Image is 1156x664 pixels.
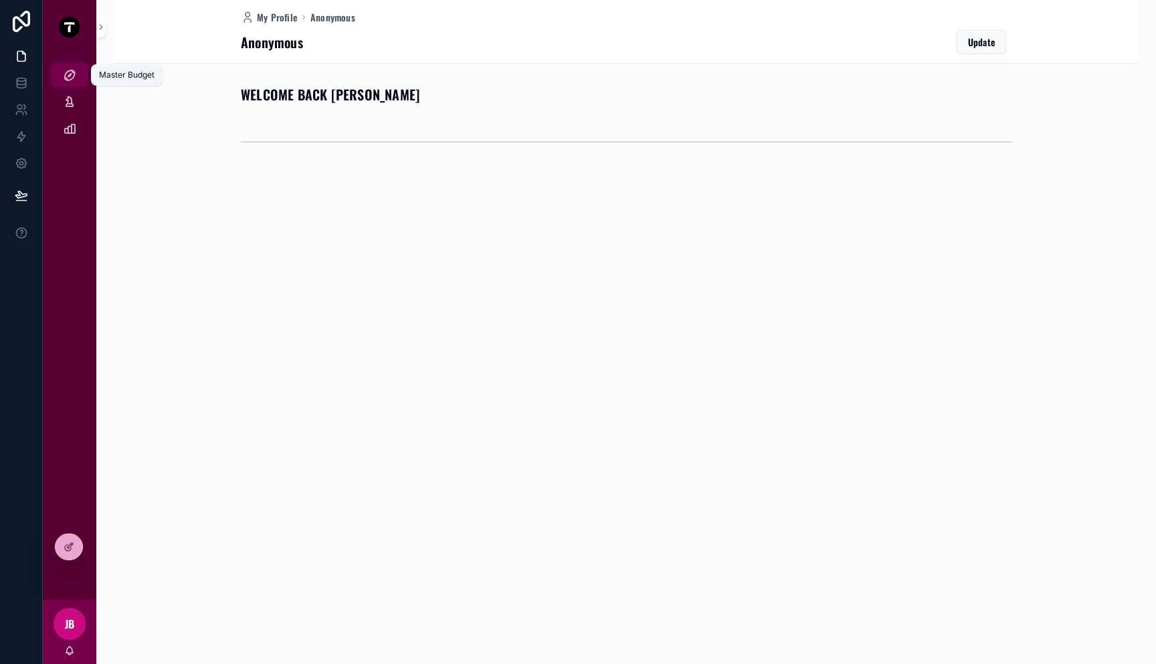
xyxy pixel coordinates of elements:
span: JB [65,616,74,632]
img: App logo [59,16,80,37]
div: scrollable content [43,54,96,158]
h1: WELCOME BACK [PERSON_NAME] [241,85,419,104]
a: Anonymous [310,11,355,24]
button: Update [957,30,1006,54]
span: Update [968,35,995,49]
div: Master Budget [99,70,155,80]
h1: Anonymous [241,33,303,52]
span: My Profile [257,11,297,24]
a: My Profile [241,11,297,24]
